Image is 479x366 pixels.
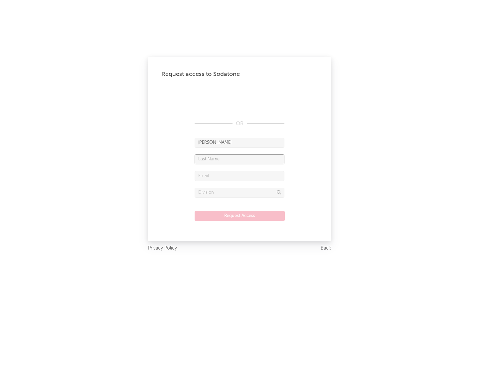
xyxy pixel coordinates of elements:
input: First Name [195,138,284,148]
input: Last Name [195,154,284,164]
div: Request access to Sodatone [161,70,318,78]
div: OR [195,120,284,128]
a: Back [321,244,331,253]
input: Division [195,188,284,198]
input: Email [195,171,284,181]
a: Privacy Policy [148,244,177,253]
button: Request Access [195,211,285,221]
